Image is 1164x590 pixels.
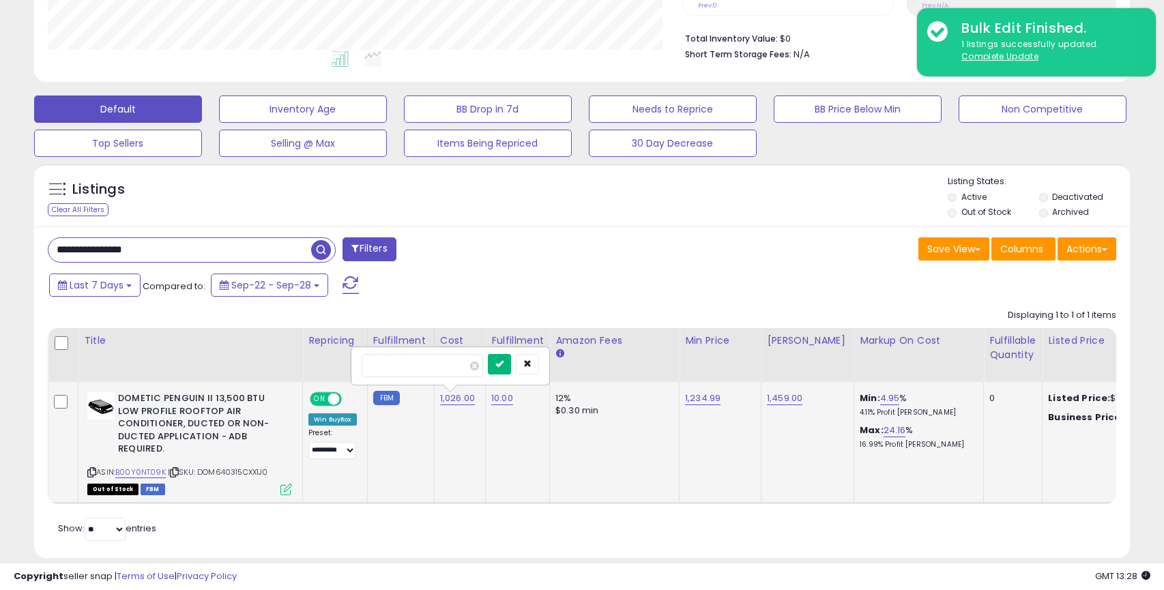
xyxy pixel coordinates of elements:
label: Active [961,191,987,203]
p: Listing States: [948,175,1130,188]
b: Min: [860,392,880,404]
b: Business Price: [1048,411,1123,424]
span: Last 7 Days [70,278,123,292]
span: Columns [1000,242,1043,256]
button: 30 Day Decrease [589,130,757,157]
b: Max: [860,424,884,437]
div: Fulfillable Quantity [989,334,1036,362]
button: Items Being Repriced [404,130,572,157]
label: Deactivated [1052,191,1103,203]
button: Filters [343,237,396,261]
span: ON [311,394,328,405]
label: Archived [1052,206,1089,218]
a: Privacy Policy [177,570,237,582]
a: 1,459.00 [767,392,802,405]
label: Out of Stock [961,206,1011,218]
li: $0 [685,29,1106,46]
button: Inventory Age [219,95,387,123]
div: Clear All Filters [48,203,108,216]
span: FBM [141,484,165,495]
button: Non Competitive [959,95,1126,123]
strong: Copyright [14,570,63,582]
span: 2025-10-6 13:28 GMT [1095,570,1150,582]
a: 24.16 [884,424,906,437]
u: Complete Update [961,50,1038,62]
span: Compared to: [143,280,205,293]
div: Fulfillment Cost [491,334,544,362]
div: Displaying 1 to 1 of 1 items [1008,309,1116,322]
a: 4.95 [880,392,900,405]
div: % [860,392,973,417]
img: 31PMjyiAE4L._SL40_.jpg [87,392,115,419]
a: 1,026.00 [440,392,475,405]
a: 1,234.99 [685,392,721,405]
div: Title [84,334,297,348]
div: Markup on Cost [860,334,978,348]
button: Columns [991,237,1056,261]
b: Total Inventory Value: [685,33,778,44]
a: Terms of Use [117,570,175,582]
div: $1,299.72 [1048,392,1161,404]
b: Listed Price: [1048,392,1110,404]
div: Preset: [308,428,357,459]
button: Selling @ Max [219,130,387,157]
small: FBM [373,391,400,405]
span: All listings that are currently out of stock and unavailable for purchase on Amazon [87,484,139,495]
div: Cost [440,334,480,348]
b: DOMETIC PENGUIN II 13,500 BTU LOW PROFILE ROOFTOP AIR CONDITIONER, DUCTED OR NON-DUCTED APPLICATI... [118,392,284,459]
div: $0.30 min [555,404,669,417]
button: Actions [1058,237,1116,261]
h5: Listings [72,180,125,199]
div: Repricing [308,334,362,348]
div: 1 listings successfully updated. [951,38,1146,63]
div: 12% [555,392,669,404]
span: OFF [340,394,362,405]
button: Top Sellers [34,130,202,157]
div: Min Price [685,334,755,348]
span: Show: entries [58,522,156,535]
button: BB Drop in 7d [404,95,572,123]
th: The percentage added to the cost of goods (COGS) that forms the calculator for Min & Max prices. [854,328,984,382]
p: 16.99% Profit [PERSON_NAME] [860,440,973,449]
button: Needs to Reprice [589,95,757,123]
span: Sep-22 - Sep-28 [231,278,311,292]
a: B00Y0NT09K [115,467,166,478]
div: seller snap | | [14,570,237,583]
div: Bulk Edit Finished. [951,18,1146,38]
button: Save View [918,237,989,261]
button: BB Price Below Min [774,95,942,123]
div: Fulfillment [373,334,428,348]
small: Prev: 0 [698,1,717,10]
span: N/A [794,48,810,61]
span: | SKU: DOM640315CXX1J0 [168,467,268,477]
div: 0 [989,392,1032,404]
button: Default [34,95,202,123]
div: [PERSON_NAME] [767,334,848,348]
div: Amazon Fees [555,334,673,348]
div: Win BuyBox [308,413,357,426]
p: 4.11% Profit [PERSON_NAME] [860,408,973,417]
div: $1273.73 [1048,411,1161,424]
small: Amazon Fees. [555,348,564,360]
button: Last 7 Days [49,274,141,297]
small: Prev: N/A [922,1,948,10]
button: Sep-22 - Sep-28 [211,274,328,297]
div: % [860,424,973,449]
div: ASIN: [87,392,292,493]
b: Short Term Storage Fees: [685,48,791,60]
a: 10.00 [491,392,513,405]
